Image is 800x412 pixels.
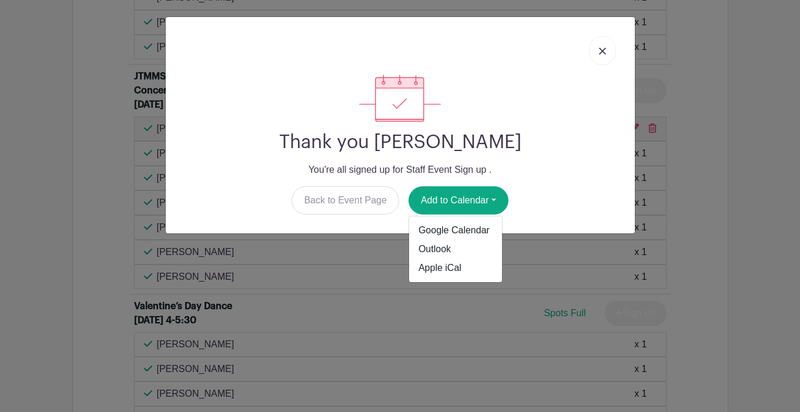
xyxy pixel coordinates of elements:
img: signup_complete-c468d5dda3e2740ee63a24cb0ba0d3ce5d8a4ecd24259e683200fb1569d990c8.svg [359,75,440,122]
img: close_button-5f87c8562297e5c2d7936805f587ecaba9071eb48480494691a3f1689db116b3.svg [599,48,606,55]
a: Apple iCal [409,259,502,277]
p: You're all signed up for Staff Event Sign up . [175,163,625,177]
a: Google Calendar [409,221,502,240]
button: Add to Calendar [409,186,508,215]
a: Back to Event Page [292,186,399,215]
h2: Thank you [PERSON_NAME] [175,131,625,153]
a: Outlook [409,240,502,259]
